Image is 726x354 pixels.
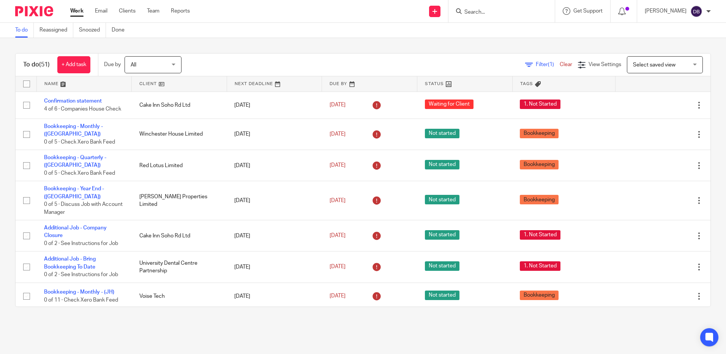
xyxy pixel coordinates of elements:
[520,195,559,204] span: Bookkeeping
[573,8,603,14] span: Get Support
[44,98,102,104] a: Confirmation statement
[330,233,346,239] span: [DATE]
[23,61,50,69] h1: To do
[44,272,118,277] span: 0 of 2 · See Instructions for Job
[425,261,459,271] span: Not started
[44,124,103,137] a: Bookkeeping - Monthly - ([GEOGRAPHIC_DATA])
[15,6,53,16] img: Pixie
[520,160,559,169] span: Bookkeeping
[330,131,346,137] span: [DATE]
[425,230,459,240] span: Not started
[520,129,559,138] span: Bookkeeping
[132,283,227,310] td: Voise Tech
[119,7,136,15] a: Clients
[112,23,130,38] a: Done
[44,289,114,295] a: Bookkeeping - Monthly - (JH)
[131,62,136,68] span: All
[330,198,346,203] span: [DATE]
[15,23,34,38] a: To do
[548,62,554,67] span: (1)
[44,155,106,168] a: Bookkeeping - Quarterly - ([GEOGRAPHIC_DATA])
[132,92,227,119] td: Cake Inn Soho Rd Ltd
[645,7,687,15] p: [PERSON_NAME]
[39,62,50,68] span: (51)
[79,23,106,38] a: Snoozed
[536,62,560,67] span: Filter
[633,62,675,68] span: Select saved view
[44,171,115,176] span: 0 of 5 · Check Xero Bank Feed
[589,62,621,67] span: View Settings
[44,106,121,112] span: 4 of 6 · Companies House Check
[560,62,572,67] a: Clear
[132,251,227,283] td: University Dental Centre Partnership
[520,261,560,271] span: 1. Not Started
[520,230,560,240] span: 1. Not Started
[132,220,227,251] td: Cake Inn Soho Rd Ltd
[227,220,322,251] td: [DATE]
[95,7,107,15] a: Email
[44,186,104,199] a: Bookkeeping - Year End - ([GEOGRAPHIC_DATA])
[425,291,459,300] span: Not started
[330,264,346,270] span: [DATE]
[132,119,227,150] td: Winchester House Limited
[227,92,322,119] td: [DATE]
[104,61,121,68] p: Due by
[690,5,702,17] img: svg%3E
[330,163,346,168] span: [DATE]
[39,23,73,38] a: Reassigned
[330,103,346,108] span: [DATE]
[147,7,159,15] a: Team
[70,7,84,15] a: Work
[520,100,560,109] span: 1. Not Started
[425,100,473,109] span: Waiting for Client
[425,160,459,169] span: Not started
[464,9,532,16] input: Search
[132,150,227,181] td: Red Lotus Limited
[227,283,322,310] td: [DATE]
[227,181,322,220] td: [DATE]
[57,56,90,73] a: + Add task
[44,297,118,303] span: 0 of 11 · Check Xero Bank Feed
[44,256,96,269] a: Additional Job - Bring Bookkeeping To Date
[44,202,123,215] span: 0 of 5 · Discuss Job with Account Manager
[44,225,107,238] a: Additional Job - Company Closure
[227,119,322,150] td: [DATE]
[227,150,322,181] td: [DATE]
[425,129,459,138] span: Not started
[44,139,115,145] span: 0 of 5 · Check Xero Bank Feed
[520,82,533,86] span: Tags
[425,195,459,204] span: Not started
[44,241,118,246] span: 0 of 2 · See Instructions for Job
[330,294,346,299] span: [DATE]
[171,7,190,15] a: Reports
[132,181,227,220] td: [PERSON_NAME] Properties Limited
[227,251,322,283] td: [DATE]
[520,291,559,300] span: Bookkeeping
